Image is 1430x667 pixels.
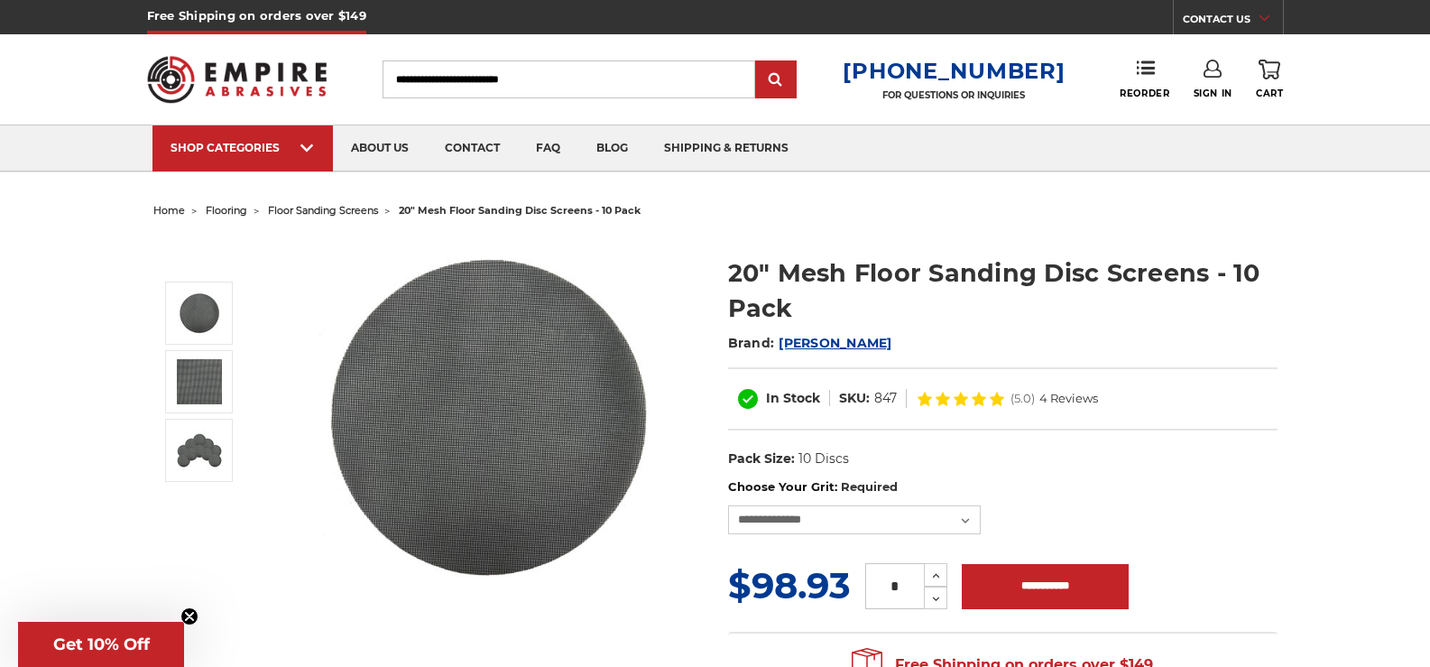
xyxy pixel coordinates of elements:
[1256,60,1283,99] a: Cart
[646,125,807,171] a: shipping & returns
[180,607,198,625] button: Close teaser
[177,428,222,473] img: 20" Silicon Carbide Sandscreen Floor Sanding Disc
[1039,393,1098,404] span: 4 Reviews
[518,125,578,171] a: faq
[728,563,851,607] span: $98.93
[839,389,870,408] dt: SKU:
[874,389,897,408] dd: 847
[171,141,315,154] div: SHOP CATEGORIES
[578,125,646,171] a: blog
[779,335,891,351] a: [PERSON_NAME]
[728,449,795,468] dt: Pack Size:
[1256,88,1283,99] span: Cart
[841,479,898,494] small: Required
[1120,60,1169,98] a: Reorder
[1120,88,1169,99] span: Reorder
[333,125,427,171] a: about us
[206,204,247,217] a: flooring
[728,255,1278,326] h1: 20" Mesh Floor Sanding Disc Screens - 10 Pack
[18,622,184,667] div: Get 10% OffClose teaser
[1183,9,1283,34] a: CONTACT US
[843,89,1065,101] p: FOR QUESTIONS OR INQUIRIES
[268,204,378,217] a: floor sanding screens
[177,359,222,404] img: 20" Sandscreen Mesh Disc
[53,635,150,654] span: Get 10% Off
[758,62,794,98] input: Submit
[728,335,775,351] span: Brand:
[1010,393,1035,404] span: (5.0)
[147,44,328,115] img: Empire Abrasives
[153,204,185,217] a: home
[427,125,518,171] a: contact
[728,478,1278,496] label: Choose Your Grit:
[399,204,641,217] span: 20" mesh floor sanding disc screens - 10 pack
[843,58,1065,84] a: [PHONE_NUMBER]
[798,449,849,468] dd: 10 Discs
[766,390,820,406] span: In Stock
[177,291,222,336] img: 20" Floor Sanding Mesh Screen
[308,236,669,598] img: 20" Floor Sanding Mesh Screen
[1194,88,1232,99] span: Sign In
